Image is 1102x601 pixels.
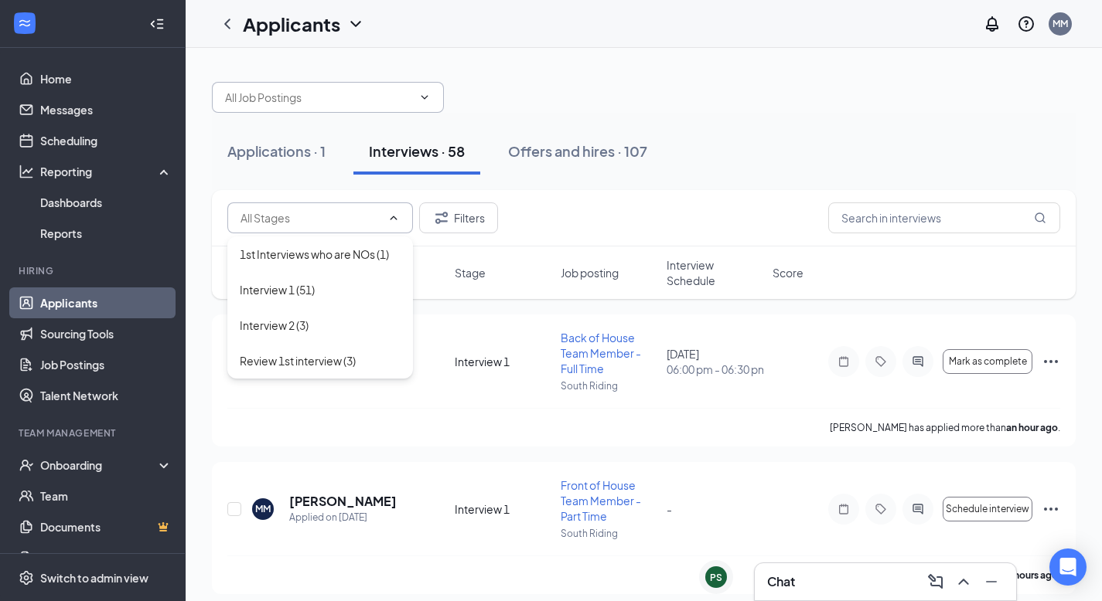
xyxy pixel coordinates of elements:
svg: ChevronUp [387,212,400,224]
svg: Tag [872,355,890,368]
svg: Filter [432,209,451,227]
svg: ChevronUp [954,572,973,591]
div: Open Intercom Messenger [1049,548,1087,586]
b: 16 hours ago [1001,569,1058,581]
div: [DATE] [667,346,763,377]
div: Applied on [DATE] [289,510,397,525]
div: Review 1st interview (3) [240,352,356,369]
div: MM [1053,17,1068,30]
div: Interview 1 [455,501,551,517]
div: Reporting [40,164,173,179]
span: Back of House Team Member - Full Time [561,331,641,375]
svg: Ellipses [1042,352,1060,371]
a: Reports [40,218,172,249]
button: Mark as complete [943,349,1032,374]
a: Messages [40,94,172,125]
svg: MagnifyingGlass [1034,212,1046,224]
input: Search in interviews [828,202,1060,233]
a: Scheduling [40,125,172,156]
svg: Settings [19,570,34,586]
div: Interview 1 (51) [240,281,315,298]
span: - [667,502,672,516]
span: Stage [455,265,486,280]
a: Home [40,63,172,94]
div: Interviews · 58 [369,141,465,161]
span: Mark as complete [949,356,1027,367]
a: DocumentsCrown [40,511,172,542]
svg: ComposeMessage [926,572,945,591]
svg: Note [834,503,853,515]
a: Dashboards [40,187,172,218]
button: Filter Filters [419,202,498,233]
span: 06:00 pm - 06:30 pm [667,362,763,377]
div: Team Management [19,426,169,440]
svg: Collapse [149,16,165,32]
a: Talent Network [40,380,172,411]
div: PS [710,571,722,584]
input: All Stages [241,209,381,226]
svg: Note [834,355,853,368]
svg: ChevronLeft [218,15,237,33]
div: Interview 1 [455,354,551,369]
input: All Job Postings [225,89,412,106]
svg: ActiveChat [909,355,927,368]
div: Interview 2 (3) [240,317,309,334]
svg: QuestionInfo [1017,15,1035,33]
p: [PERSON_NAME] has applied more than . [830,421,1060,434]
div: Switch to admin view [40,570,148,586]
h5: [PERSON_NAME] [289,493,397,510]
a: Sourcing Tools [40,318,172,349]
div: 1st Interviews who are NOs (1) [240,246,389,263]
svg: ActiveChat [909,503,927,515]
a: Job Postings [40,349,172,380]
div: Onboarding [40,457,159,473]
a: Team [40,480,172,511]
svg: Tag [872,503,890,515]
svg: Minimize [982,572,1001,591]
button: Schedule interview [943,497,1032,521]
svg: ChevronDown [418,91,431,104]
span: Interview Schedule [667,257,763,288]
span: Job posting [561,265,619,280]
svg: Ellipses [1042,500,1060,518]
div: Applications · 1 [227,141,326,161]
a: Applicants [40,287,172,318]
div: Offers and hires · 107 [508,141,647,161]
h1: Applicants [243,11,340,37]
svg: UserCheck [19,457,34,473]
svg: Analysis [19,164,34,179]
div: MM [255,502,271,515]
span: Schedule interview [946,504,1029,514]
div: Hiring [19,264,169,277]
p: South Riding [561,379,657,392]
svg: ChevronDown [346,15,365,33]
button: ChevronUp [951,569,976,594]
span: Score [773,265,803,280]
a: SurveysCrown [40,542,172,573]
b: an hour ago [1006,422,1058,433]
button: Minimize [979,569,1004,594]
svg: WorkstreamLogo [17,15,32,31]
button: ComposeMessage [923,569,948,594]
span: Front of House Team Member - Part Time [561,478,641,523]
h3: Chat [767,573,795,590]
p: South Riding [561,527,657,540]
svg: Notifications [983,15,1001,33]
